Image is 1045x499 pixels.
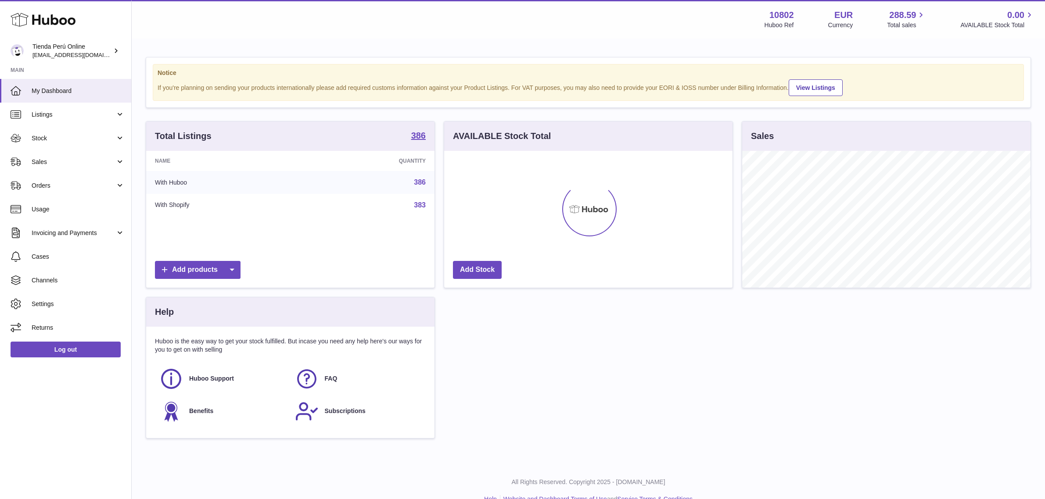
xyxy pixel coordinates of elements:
span: Listings [32,110,115,119]
span: Returns [32,324,125,332]
td: With Huboo [146,171,302,194]
a: 386 [411,131,426,142]
p: Huboo is the easy way to get your stock fulfilled. But incase you need any help here's our ways f... [155,337,426,354]
th: Quantity [302,151,435,171]
a: Add products [155,261,241,279]
span: Orders [32,182,115,190]
a: 288.59 Total sales [887,9,926,29]
a: Log out [11,342,121,357]
img: internalAdmin-10802@internal.huboo.com [11,44,24,57]
th: Name [146,151,302,171]
div: Tienda Perú Online [32,43,111,59]
h3: Total Listings [155,130,212,142]
a: Add Stock [453,261,502,279]
h3: AVAILABLE Stock Total [453,130,551,142]
p: All Rights Reserved. Copyright 2025 - [DOMAIN_NAME] [139,478,1038,486]
div: Huboo Ref [765,21,794,29]
a: View Listings [789,79,843,96]
span: Huboo Support [189,374,234,383]
strong: Notice [158,69,1019,77]
span: Subscriptions [325,407,366,415]
strong: 386 [411,131,426,140]
span: FAQ [325,374,338,383]
span: Cases [32,253,125,261]
div: If you're planning on sending your products internationally please add required customs informati... [158,78,1019,96]
a: Subscriptions [295,399,422,423]
a: 0.00 AVAILABLE Stock Total [960,9,1034,29]
span: Settings [32,300,125,308]
span: 288.59 [889,9,916,21]
span: [EMAIL_ADDRESS][DOMAIN_NAME] [32,51,129,58]
span: Channels [32,276,125,285]
span: Sales [32,158,115,166]
h3: Sales [751,130,774,142]
span: AVAILABLE Stock Total [960,21,1034,29]
span: Benefits [189,407,213,415]
span: 0.00 [1007,9,1024,21]
span: Usage [32,205,125,214]
a: FAQ [295,367,422,391]
strong: EUR [834,9,853,21]
a: Huboo Support [159,367,286,391]
a: 383 [414,201,426,209]
span: Total sales [887,21,926,29]
div: Currency [828,21,853,29]
strong: 10802 [769,9,794,21]
span: Invoicing and Payments [32,229,115,237]
td: With Shopify [146,194,302,217]
a: 386 [414,178,426,186]
span: My Dashboard [32,87,125,95]
span: Stock [32,134,115,143]
h3: Help [155,306,174,318]
a: Benefits [159,399,286,423]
